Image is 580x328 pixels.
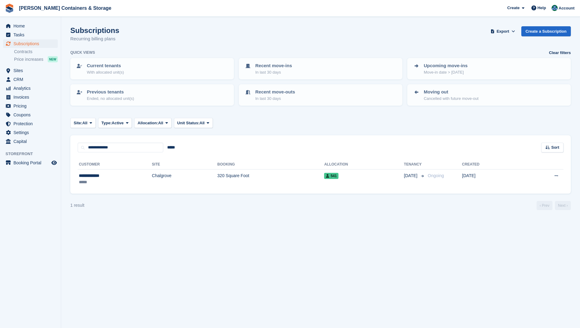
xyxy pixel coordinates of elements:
[324,173,338,179] span: 541
[217,169,324,189] td: 320 Square Foot
[70,50,95,55] h6: Quick views
[551,144,559,151] span: Sort
[71,85,233,105] a: Previous tenants Ended, no allocated unit(s)
[255,62,292,69] p: Recent move-ins
[424,96,478,102] p: Cancelled with future move-out
[13,39,50,48] span: Subscriptions
[559,5,574,11] span: Account
[239,85,402,105] a: Recent move-outs In last 30 days
[78,160,152,169] th: Customer
[255,69,292,75] p: In last 30 days
[3,22,58,30] a: menu
[71,59,233,79] a: Current tenants With allocated unit(s)
[74,120,82,126] span: Site:
[13,66,50,75] span: Sites
[535,201,572,210] nav: Page
[3,137,58,146] a: menu
[70,26,119,35] h1: Subscriptions
[98,118,132,128] button: Type: Active
[537,201,552,210] a: Previous
[48,56,58,62] div: NEW
[13,111,50,119] span: Coupons
[217,160,324,169] th: Booking
[3,111,58,119] a: menu
[408,85,570,105] a: Moving out Cancelled with future move-out
[13,137,50,146] span: Capital
[408,59,570,79] a: Upcoming move-ins Move-in date > [DATE]
[239,59,402,79] a: Recent move-ins In last 30 days
[5,4,14,13] img: stora-icon-8386f47178a22dfd0bd8f6a31ec36ba5ce8667c1dd55bd0f319d3a0aa187defe.svg
[82,120,87,126] span: All
[3,75,58,84] a: menu
[555,201,571,210] a: Next
[3,39,58,48] a: menu
[404,173,419,179] span: [DATE]
[13,119,50,128] span: Protection
[112,120,124,126] span: Active
[424,89,478,96] p: Moving out
[138,120,158,126] span: Allocation:
[255,89,295,96] p: Recent move-outs
[102,120,112,126] span: Type:
[549,50,571,56] a: Clear filters
[3,128,58,137] a: menu
[3,84,58,93] a: menu
[87,96,134,102] p: Ended, no allocated unit(s)
[3,102,58,110] a: menu
[507,5,519,11] span: Create
[462,169,520,189] td: [DATE]
[13,84,50,93] span: Analytics
[538,5,546,11] span: Help
[3,66,58,75] a: menu
[152,169,217,189] td: Chalgrove
[87,62,124,69] p: Current tenants
[404,160,425,169] th: Tenancy
[462,160,520,169] th: Created
[177,120,200,126] span: Unit Status:
[13,128,50,137] span: Settings
[13,93,50,101] span: Invoices
[489,26,516,36] button: Export
[13,159,50,167] span: Booking Portal
[14,56,58,63] a: Price increases NEW
[324,160,404,169] th: Allocation
[200,120,205,126] span: All
[134,118,172,128] button: Allocation: All
[13,102,50,110] span: Pricing
[13,75,50,84] span: CRM
[13,31,50,39] span: Tasks
[6,151,61,157] span: Storefront
[552,5,558,11] img: Ricky Sanmarco
[70,35,119,42] p: Recurring billing plans
[3,159,58,167] a: menu
[87,69,124,75] p: With allocated unit(s)
[424,62,467,69] p: Upcoming move-ins
[50,159,58,166] a: Preview store
[428,173,444,178] span: Ongoing
[3,119,58,128] a: menu
[497,28,509,35] span: Export
[424,69,467,75] p: Move-in date > [DATE]
[3,93,58,101] a: menu
[255,96,295,102] p: In last 30 days
[17,3,114,13] a: [PERSON_NAME] Containers & Storage
[521,26,571,36] a: Create a Subscription
[14,56,43,62] span: Price increases
[152,160,217,169] th: Site
[14,49,58,55] a: Contracts
[70,202,84,209] div: 1 result
[3,31,58,39] a: menu
[158,120,163,126] span: All
[87,89,134,96] p: Previous tenants
[13,22,50,30] span: Home
[174,118,213,128] button: Unit Status: All
[70,118,96,128] button: Site: All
